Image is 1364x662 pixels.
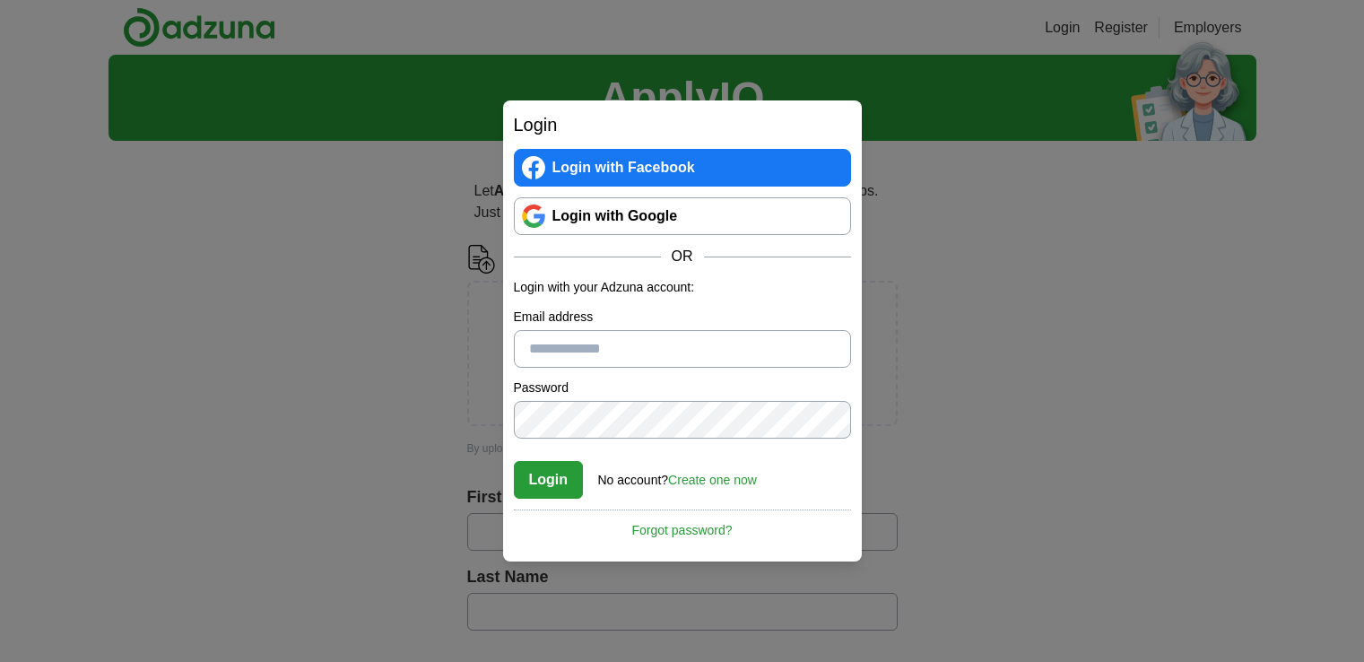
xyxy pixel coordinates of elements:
a: Login with Google [514,197,851,235]
h2: Login [514,111,851,138]
label: Password [514,379,851,397]
div: No account? [598,460,757,490]
span: OR [661,246,704,267]
button: Login [514,461,584,499]
label: Email address [514,308,851,327]
a: Forgot password? [514,510,851,540]
p: Login with your Adzuna account: [514,278,851,297]
a: Create one now [668,473,757,487]
a: Login with Facebook [514,149,851,187]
